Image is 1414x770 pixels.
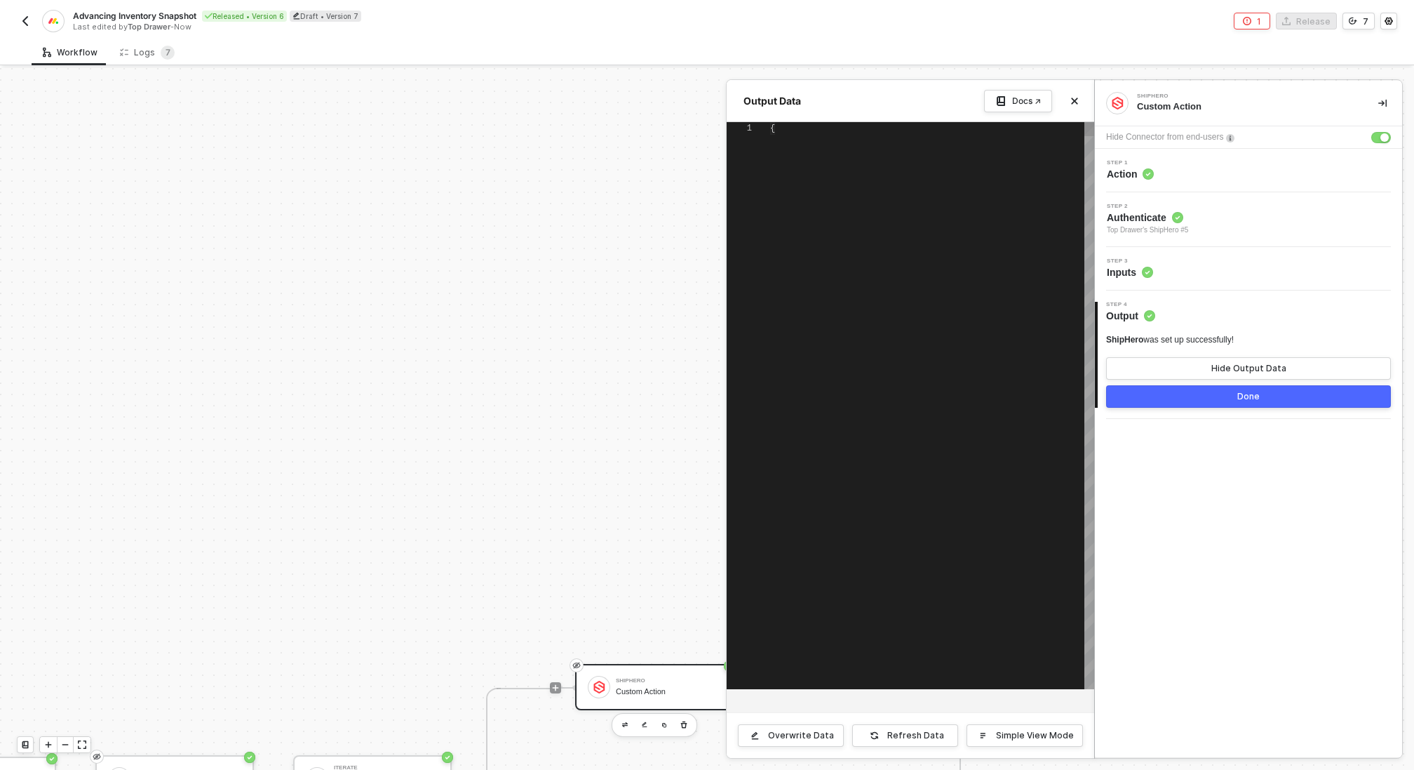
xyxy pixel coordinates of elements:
[1107,258,1153,264] span: Step 3
[770,124,775,133] span: {
[120,46,175,60] div: Logs
[1106,334,1234,346] div: was set up successfully!
[1106,309,1155,323] span: Output
[996,730,1074,741] div: Simple View Mode
[1095,160,1402,181] div: Step 1Action
[290,11,361,22] div: Draft • Version 7
[78,741,86,749] span: icon-expand
[1106,335,1143,345] span: ShipHero
[967,724,1083,747] button: Simple View Mode
[1106,302,1155,307] span: Step 4
[1106,131,1223,144] div: Hide Connector from end-users
[1234,13,1270,29] button: 1
[73,10,196,22] span: Advancing Inventory Snapshot
[1257,15,1261,27] div: 1
[1107,167,1154,181] span: Action
[20,15,31,27] img: back
[1137,93,1347,99] div: ShipHero
[166,47,170,58] span: 7
[1137,100,1356,113] div: Custom Action
[1276,13,1337,29] button: Release
[738,724,844,747] button: Overwrite Data
[1349,17,1357,25] span: icon-versioning
[1211,363,1286,374] div: Hide Output Data
[1106,357,1391,380] button: Hide Output Data
[887,730,944,741] div: Refresh Data
[1095,258,1402,279] div: Step 3Inputs
[1385,17,1393,25] span: icon-settings
[292,12,300,20] span: icon-edit
[1226,134,1234,142] img: icon-info
[1111,97,1124,109] img: integration-icon
[17,13,34,29] button: back
[61,741,69,749] span: icon-minus
[852,724,958,747] button: Refresh Data
[1237,391,1260,402] div: Done
[202,11,287,22] div: Released • Version 6
[1107,211,1188,225] span: Authenticate
[1107,225,1188,236] span: Top Drawer's ShipHero #5
[738,94,807,108] div: Output Data
[47,15,59,27] img: integration-icon
[1243,17,1251,25] span: icon-error-page
[727,122,752,135] div: 1
[128,22,170,32] span: Top Drawer
[1066,93,1083,109] button: Close
[1012,95,1041,107] div: Docs ↗
[984,90,1052,112] a: Docs ↗
[1095,204,1402,236] div: Step 2Authenticate Top Drawer's ShipHero #5
[73,22,706,32] div: Last edited by - Now
[161,46,175,60] sup: 7
[1363,15,1368,27] div: 7
[1095,302,1402,408] div: Step 4Output ShipHerowas set up successfully!Hide Output DataDone
[1107,204,1188,209] span: Step 2
[1107,160,1154,166] span: Step 1
[1106,385,1391,408] button: Done
[1107,265,1153,279] span: Inputs
[768,730,834,741] div: Overwrite Data
[1342,13,1375,29] button: 7
[43,47,97,58] div: Workflow
[1378,99,1387,107] span: icon-collapse-right
[44,741,53,749] span: icon-play
[1070,97,1079,105] span: icon-close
